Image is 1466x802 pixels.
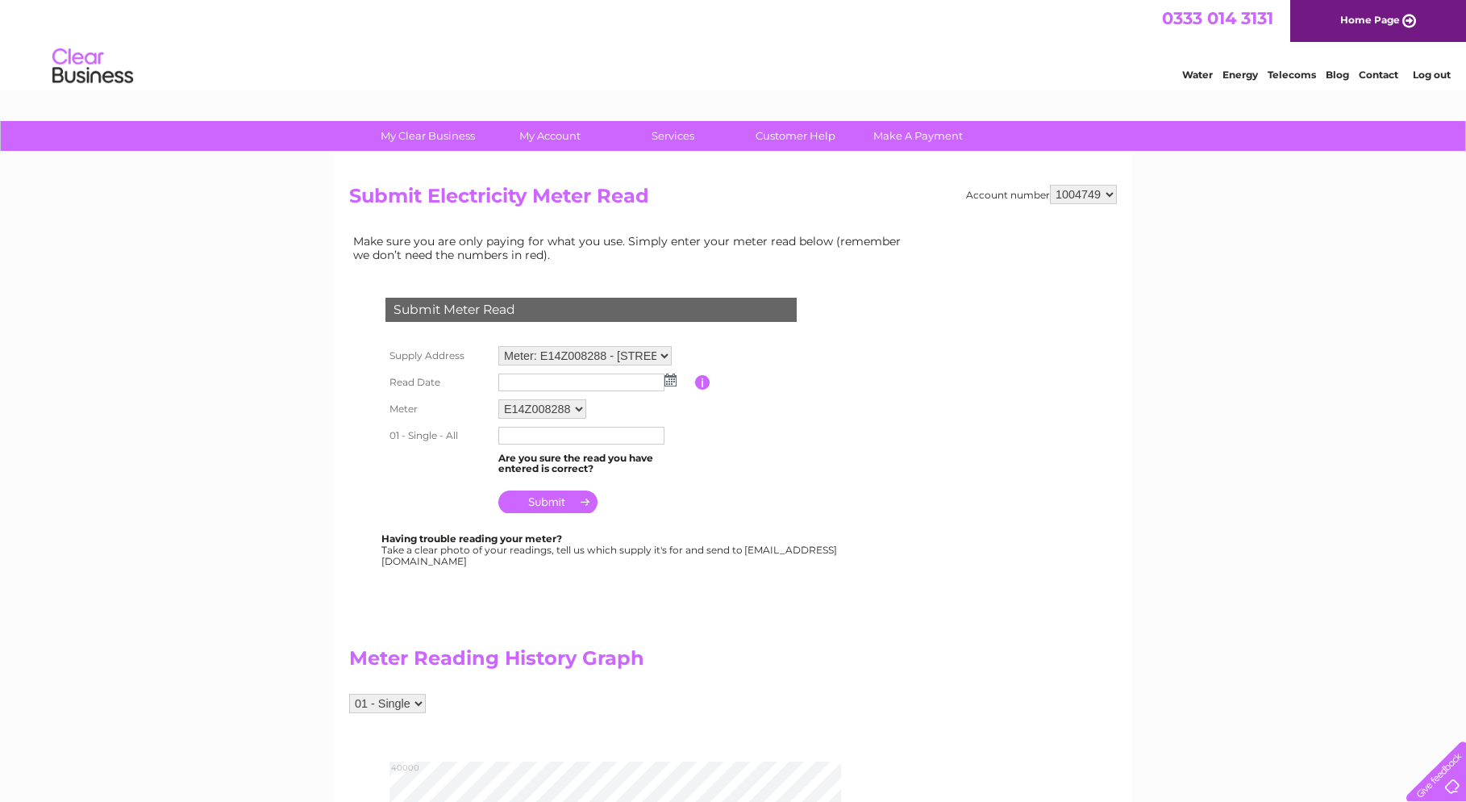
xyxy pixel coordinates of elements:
[349,231,914,265] td: Make sure you are only paying for what you use. Simply enter your meter read below (remember we d...
[361,121,494,151] a: My Clear Business
[349,185,1117,215] h2: Submit Electricity Meter Read
[52,42,134,91] img: logo.png
[484,121,617,151] a: My Account
[852,121,985,151] a: Make A Payment
[664,374,677,386] img: ...
[1359,69,1398,81] a: Contact
[381,533,562,545] b: Having trouble reading your meter?
[606,121,739,151] a: Services
[385,298,797,322] div: Submit Meter Read
[494,449,695,479] td: Are you sure the read you have entered is correct?
[381,395,494,423] th: Meter
[498,491,598,513] input: Submit
[381,342,494,370] th: Supply Address
[381,533,839,566] div: Take a clear photo of your readings, tell us which supply it's for and send to [EMAIL_ADDRESS][DO...
[1222,69,1258,81] a: Energy
[1182,69,1213,81] a: Water
[381,370,494,395] th: Read Date
[966,185,1117,204] div: Account number
[729,121,862,151] a: Customer Help
[349,647,914,678] h2: Meter Reading History Graph
[1413,69,1451,81] a: Log out
[381,423,494,449] th: 01 - Single - All
[1326,69,1349,81] a: Blog
[695,375,710,390] input: Information
[1268,69,1316,81] a: Telecoms
[1162,8,1273,28] a: 0333 014 3131
[353,9,1115,78] div: Clear Business is a trading name of Verastar Limited (registered in [GEOGRAPHIC_DATA] No. 3667643...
